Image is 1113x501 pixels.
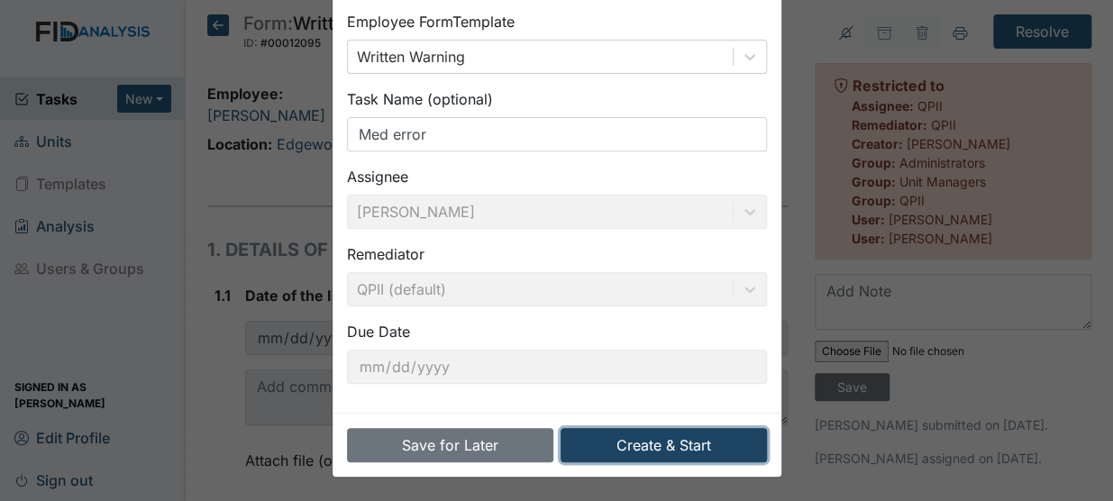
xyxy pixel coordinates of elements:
button: Save for Later [347,428,553,462]
label: Assignee [347,166,408,187]
label: Remediator [347,243,424,265]
button: Create & Start [561,428,767,462]
label: Task Name (optional) [347,88,493,110]
div: Written Warning [357,46,465,68]
label: Due Date [347,321,410,342]
label: Employee Form Template [347,11,515,32]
